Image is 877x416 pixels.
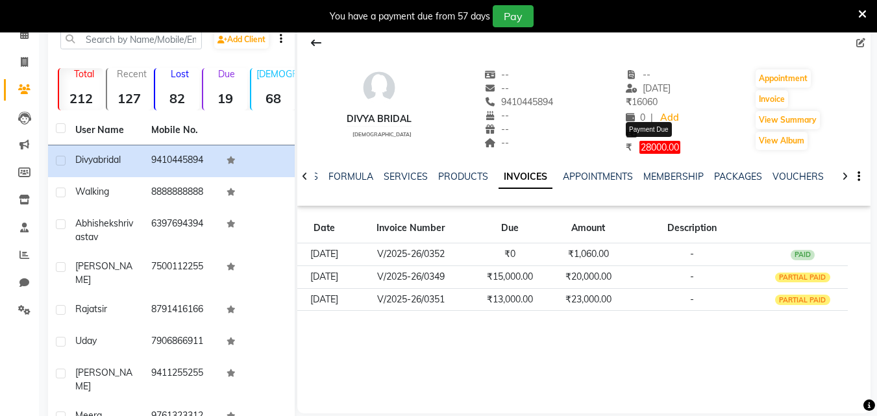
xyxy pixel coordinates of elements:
[360,68,399,107] img: avatar
[75,154,98,165] span: divya
[626,96,658,108] span: 16060
[297,214,351,243] th: Date
[658,109,681,127] a: Add
[351,288,471,311] td: V/2025-26/0351
[143,145,219,177] td: 9410445894
[493,5,534,27] button: Pay
[203,90,247,106] strong: 19
[690,248,694,260] span: -
[756,69,811,88] button: Appointment
[484,96,553,108] span: 9410445894
[97,303,107,315] span: sir
[330,10,490,23] div: You have a payment due from 57 days
[484,123,509,135] span: --
[471,288,549,311] td: ₹13,000.00
[549,265,627,288] td: ₹20,000.00
[351,265,471,288] td: V/2025-26/0349
[60,29,202,49] input: Search by Name/Mobile/Email/Code
[626,112,645,123] span: 0
[626,96,632,108] span: ₹
[297,288,351,311] td: [DATE]
[352,131,412,138] span: [DEMOGRAPHIC_DATA]
[206,68,247,80] p: Due
[328,171,373,182] a: FORMULA
[756,111,820,129] button: View Summary
[626,141,632,153] span: ₹
[549,243,627,265] td: ₹1,060.00
[155,90,199,106] strong: 82
[756,132,808,150] button: View Album
[251,90,295,106] strong: 68
[160,68,199,80] p: Lost
[256,68,295,80] p: [DEMOGRAPHIC_DATA]
[627,214,757,243] th: Description
[384,171,428,182] a: SERVICES
[303,31,330,55] div: Back to Client
[471,265,549,288] td: ₹15,000.00
[143,209,219,252] td: 6397694394
[791,250,815,260] div: PAID
[484,69,509,80] span: --
[563,171,633,182] a: APPOINTMENTS
[438,171,488,182] a: PRODUCTS
[756,90,788,108] button: Invoice
[143,326,219,358] td: 7906866911
[297,243,351,265] td: [DATE]
[75,260,132,286] span: [PERSON_NAME]
[347,112,412,126] div: divya bridal
[484,82,509,94] span: --
[75,186,109,197] span: walking
[714,171,762,182] a: PACKAGES
[107,90,151,106] strong: 127
[351,243,471,265] td: V/2025-26/0352
[772,171,824,182] a: VOUCHERS
[143,177,219,209] td: 8888888888
[484,137,509,149] span: --
[643,171,704,182] a: MEMBERSHIP
[75,367,132,392] span: [PERSON_NAME]
[75,335,97,347] span: uday
[499,165,552,189] a: INVOICES
[297,265,351,288] td: [DATE]
[626,82,671,94] span: [DATE]
[64,68,103,80] p: Total
[112,68,151,80] p: Recent
[143,116,219,145] th: Mobile No.
[775,273,830,283] div: PARTIAL PAID
[143,358,219,401] td: 9411255255
[143,252,219,295] td: 7500112255
[549,214,627,243] th: Amount
[690,293,694,305] span: -
[214,31,269,49] a: Add Client
[68,116,143,145] th: User Name
[549,288,627,311] td: ₹23,000.00
[75,217,114,229] span: abhishek
[650,111,653,125] span: |
[484,110,509,121] span: --
[775,295,830,305] div: PARTIAL PAID
[59,90,103,106] strong: 212
[75,303,97,315] span: rajat
[626,122,672,137] div: Payment Due
[143,295,219,326] td: 8791416166
[471,243,549,265] td: ₹0
[690,271,694,282] span: -
[471,214,549,243] th: Due
[98,154,121,165] span: bridal
[351,214,471,243] th: Invoice Number
[639,141,680,154] span: 28000.00
[626,69,650,80] span: --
